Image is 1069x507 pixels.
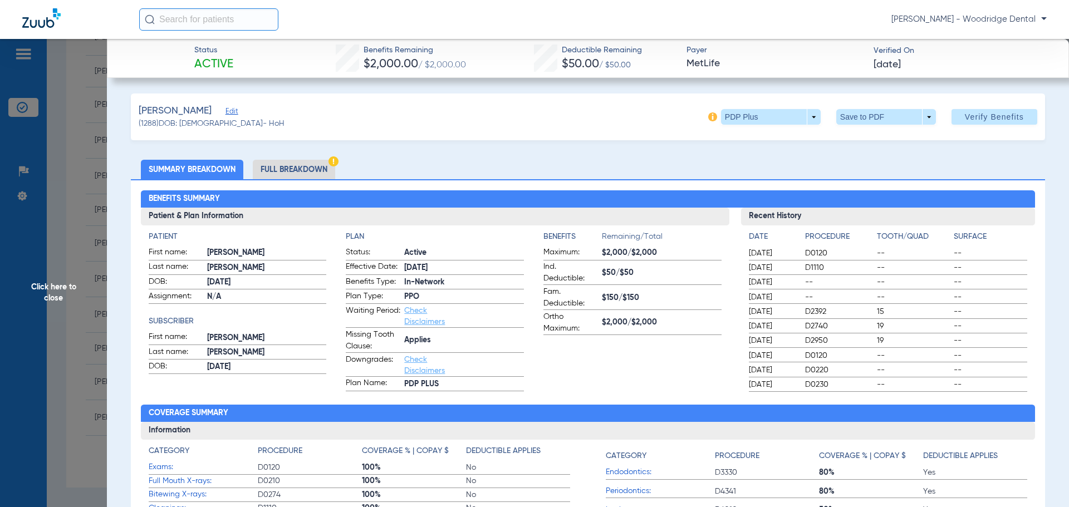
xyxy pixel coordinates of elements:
span: [DATE] [749,350,796,361]
span: [DATE] [404,262,524,274]
h3: Recent History [741,208,1036,225]
span: D2392 [805,306,873,317]
span: D2950 [805,335,873,346]
span: -- [954,262,1027,273]
span: N/A [207,291,327,303]
button: Save to PDF [836,109,936,125]
span: Missing Tooth Clause: [346,329,400,352]
span: Fam. Deductible: [543,286,598,309]
span: 80% [819,486,923,497]
span: [DATE] [207,361,327,373]
h4: Plan [346,231,524,243]
app-breakdown-title: Category [149,445,258,461]
span: [DATE] [749,277,796,288]
span: 100% [362,462,466,473]
span: -- [954,292,1027,303]
app-breakdown-title: Procedure [805,231,873,247]
span: / $50.00 [599,61,631,69]
app-breakdown-title: Surface [954,231,1027,247]
span: D0120 [805,350,873,361]
span: -- [954,277,1027,288]
span: D0220 [805,365,873,376]
span: Plan Type: [346,291,400,304]
span: [PERSON_NAME] - Woodridge Dental [891,14,1047,25]
app-breakdown-title: Procedure [258,445,362,461]
span: PDP PLUS [404,378,524,390]
span: -- [954,350,1027,361]
span: Last name: [149,346,203,360]
h4: Benefits [543,231,602,243]
span: Effective Date: [346,261,400,274]
h4: Patient [149,231,327,243]
h4: Date [749,231,796,243]
span: No [466,462,570,473]
span: Plan Name: [346,377,400,391]
span: Exams: [149,461,258,473]
span: -- [877,365,950,376]
span: -- [954,335,1027,346]
a: Check Disclaimers [404,307,445,326]
h4: Subscriber [149,316,327,327]
span: $2,000/$2,000 [602,317,722,328]
img: info-icon [708,112,717,121]
span: Maximum: [543,247,598,260]
app-breakdown-title: Coverage % | Copay $ [362,445,466,461]
h4: Procedure [805,231,873,243]
app-breakdown-title: Benefits [543,231,602,247]
span: -- [877,277,950,288]
span: First name: [149,247,203,260]
h4: Deductible Applies [466,445,541,457]
span: [DATE] [749,335,796,346]
span: Assignment: [149,291,203,304]
span: D0230 [805,379,873,390]
span: Deductible Remaining [562,45,642,56]
h4: Coverage % | Copay $ [819,450,906,462]
span: No [466,489,570,500]
span: Applies [404,334,524,346]
span: / $2,000.00 [418,61,466,70]
span: [PERSON_NAME] [207,347,327,358]
span: No [466,475,570,486]
h4: Deductible Applies [923,450,998,462]
span: In-Network [404,277,524,288]
span: Benefits Remaining [364,45,466,56]
span: [DATE] [749,306,796,317]
app-breakdown-title: Deductible Applies [923,445,1027,466]
span: Status [194,45,233,56]
span: 19 [877,321,950,332]
span: [PERSON_NAME] [207,247,327,259]
app-breakdown-title: Date [749,231,796,247]
h4: Tooth/Quad [877,231,950,243]
span: Payer [686,45,864,56]
button: Verify Benefits [952,109,1037,125]
span: Yes [923,467,1027,478]
h3: Information [141,422,1036,440]
span: Benefits Type: [346,276,400,289]
span: D0210 [258,475,362,486]
app-breakdown-title: Deductible Applies [466,445,570,461]
span: -- [877,350,950,361]
span: [DATE] [749,292,796,303]
span: Edit [225,107,236,118]
h4: Category [606,450,646,462]
span: Downgrades: [346,354,400,376]
span: [DATE] [874,58,901,72]
app-breakdown-title: Procedure [715,445,819,466]
h4: Category [149,445,189,457]
span: $50/$50 [602,267,722,279]
span: [DATE] [749,248,796,259]
span: 100% [362,475,466,486]
span: [DATE] [207,277,327,288]
h4: Procedure [258,445,302,457]
span: D1110 [805,262,873,273]
button: PDP Plus [721,109,821,125]
span: Bitewing X-rays: [149,489,258,500]
span: Ortho Maximum: [543,311,598,334]
span: [DATE] [749,321,796,332]
span: First name: [149,331,203,344]
h2: Coverage Summary [141,405,1036,422]
span: D0120 [805,248,873,259]
span: 15 [877,306,950,317]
